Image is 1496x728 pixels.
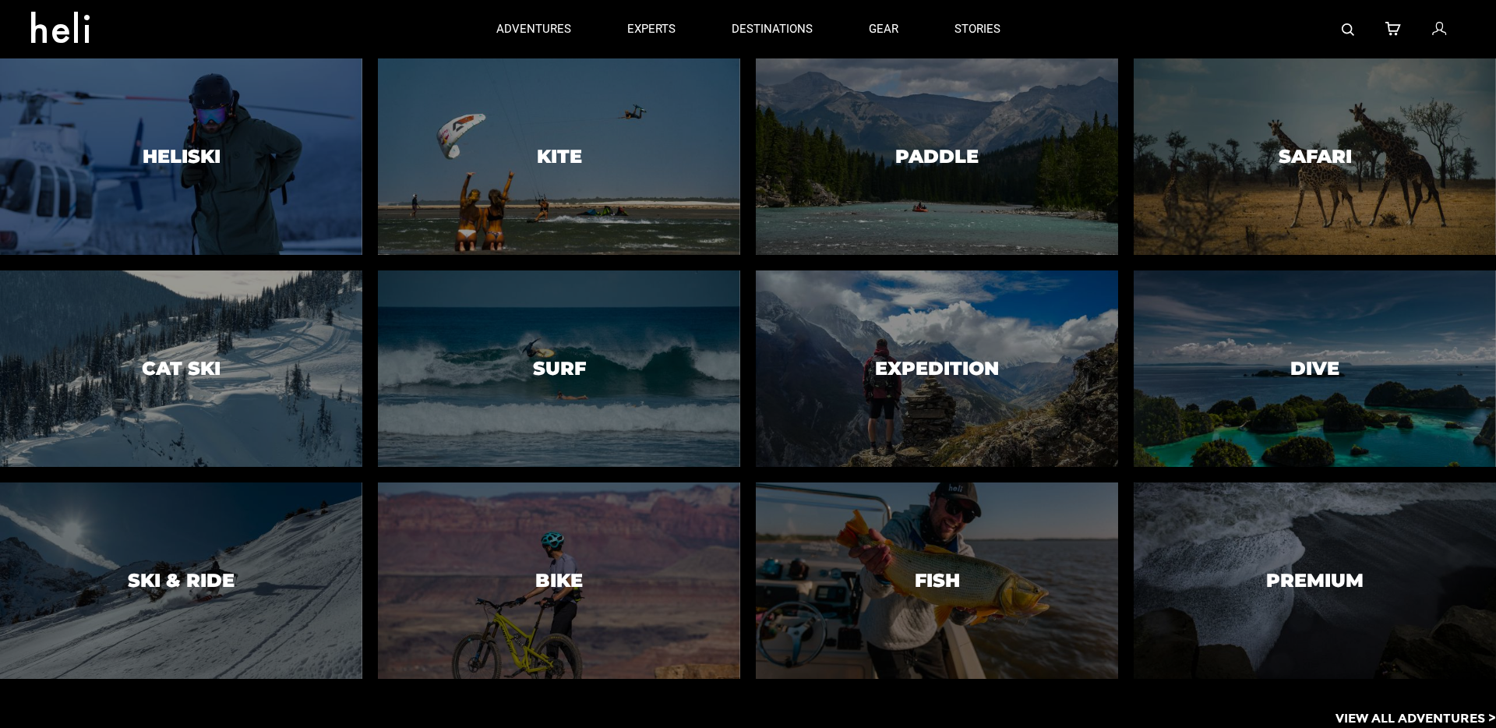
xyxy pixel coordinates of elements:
h3: Heliski [143,147,221,167]
p: View All Adventures > [1335,710,1496,728]
h3: Paddle [895,147,979,167]
a: PremiumPremium image [1134,482,1496,679]
p: experts [627,21,676,37]
h3: Safari [1279,147,1352,167]
h3: Cat Ski [142,359,221,379]
h3: Fish [915,571,960,591]
h3: Kite [537,147,582,167]
h3: Ski & Ride [128,571,235,591]
img: search-bar-icon.svg [1342,23,1354,36]
h3: Surf [533,359,586,379]
p: adventures [496,21,571,37]
p: destinations [732,21,813,37]
h3: Dive [1290,359,1339,379]
h3: Premium [1266,571,1364,591]
h3: Bike [535,571,583,591]
h3: Expedition [875,359,999,379]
